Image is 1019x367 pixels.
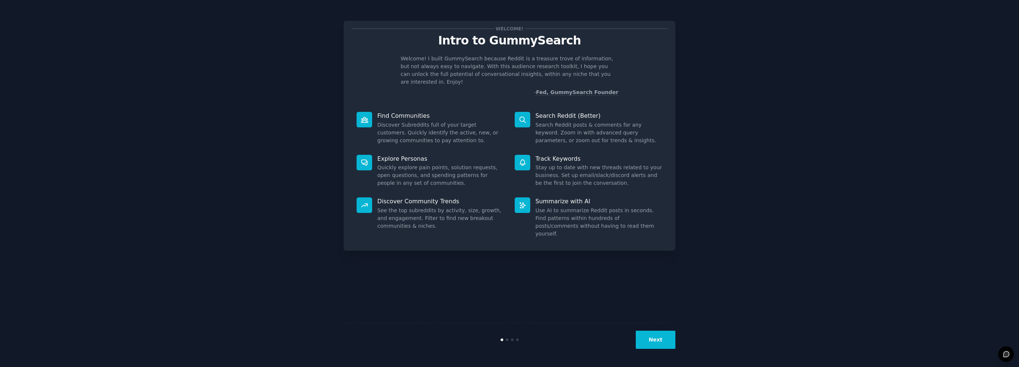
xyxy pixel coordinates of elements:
[535,207,662,238] dd: Use AI to summarize Reddit posts in seconds. Find patterns within hundreds of posts/comments with...
[494,25,525,33] span: Welcome!
[535,112,662,120] p: Search Reddit (Better)
[535,197,662,205] p: Summarize with AI
[636,331,675,349] button: Next
[534,89,618,96] div: -
[536,89,618,96] a: Fed, GummySearch Founder
[535,164,662,187] dd: Stay up to date with new threads related to your business. Set up email/slack/discord alerts and ...
[535,121,662,144] dd: Search Reddit posts & comments for any keyword. Zoom in with advanced query parameters, or zoom o...
[377,164,504,187] dd: Quickly explore pain points, solution requests, open questions, and spending patterns for people ...
[377,197,504,205] p: Discover Community Trends
[351,34,668,47] p: Intro to GummySearch
[535,155,662,163] p: Track Keywords
[377,207,504,230] dd: See the top subreddits by activity, size, growth, and engagement. Filter to find new breakout com...
[377,121,504,144] dd: Discover Subreddits full of your target customers. Quickly identify the active, new, or growing c...
[377,155,504,163] p: Explore Personas
[401,55,618,86] p: Welcome! I built GummySearch because Reddit is a treasure trove of information, but not always ea...
[377,112,504,120] p: Find Communities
